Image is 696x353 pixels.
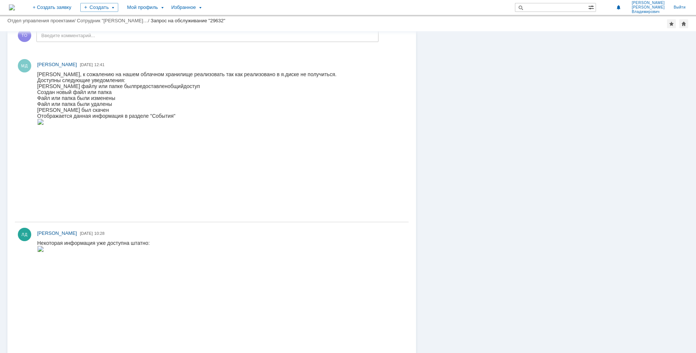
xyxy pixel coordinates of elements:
[632,5,665,10] span: [PERSON_NAME]
[14,30,23,36] span: или
[37,61,77,68] a: [PERSON_NAME]
[588,3,596,10] span: Расширенный поиск
[36,18,49,24] span: файл
[77,18,148,23] a: Сотрудник "[PERSON_NAME]…
[18,29,31,42] span: ТО
[7,18,74,23] a: Отдел управления проектами
[9,4,15,10] img: logo
[80,231,93,236] span: [DATE]
[54,24,78,30] span: изменены
[80,62,93,67] span: [DATE]
[40,30,52,36] span: были
[77,18,151,23] div: /
[72,12,86,18] span: папке
[40,24,52,30] span: были
[25,30,38,36] span: папка
[667,19,676,28] div: Добавить в избранное
[151,18,225,23] div: Запрос на обслуживание "29632"
[7,18,77,23] div: /
[50,18,59,24] span: или
[632,10,665,14] span: Владимирович
[146,12,163,18] span: доступ
[130,12,146,18] span: общий
[87,12,97,18] span: был
[14,24,23,30] span: или
[632,1,665,5] span: [PERSON_NAME]
[25,24,38,30] span: папка
[61,18,74,24] span: папка
[97,12,130,18] span: предоставлен
[37,230,77,236] span: [PERSON_NAME]
[80,3,118,12] div: Создать
[94,62,105,67] span: 12:41
[44,12,60,18] span: файлу
[19,18,34,24] span: новый
[61,12,70,18] span: или
[94,231,105,236] span: 10:28
[54,30,75,36] span: удалены
[37,230,77,237] a: [PERSON_NAME]
[37,62,77,67] span: [PERSON_NAME]
[679,19,688,28] div: Сделать домашней страницей
[9,4,15,10] a: Перейти на домашнюю страницу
